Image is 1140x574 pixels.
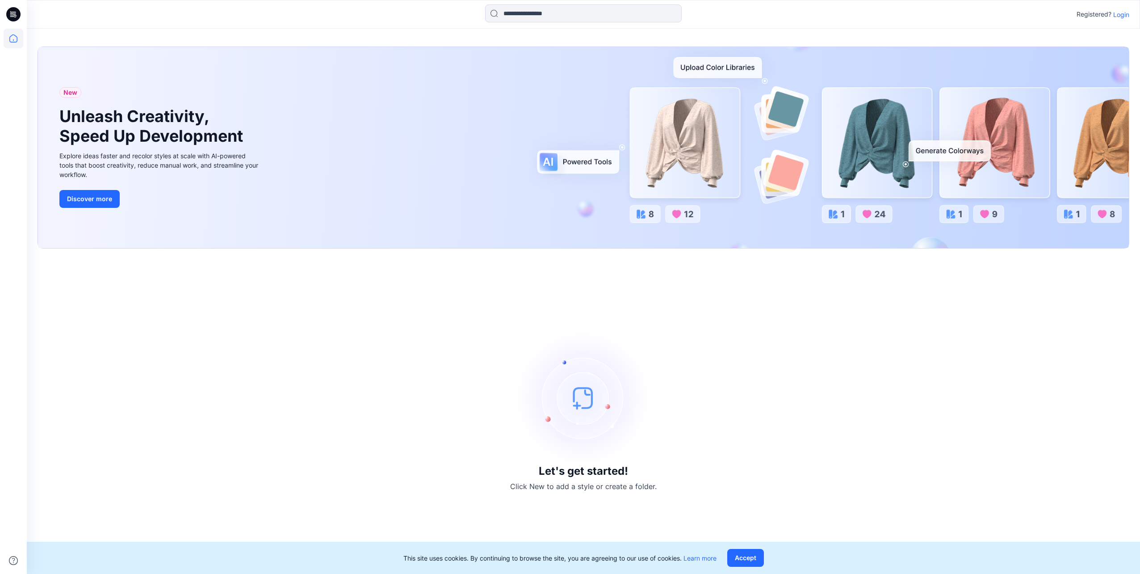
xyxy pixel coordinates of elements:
p: Registered? [1077,9,1111,20]
div: Explore ideas faster and recolor styles at scale with AI-powered tools that boost creativity, red... [59,151,260,179]
button: Discover more [59,190,120,208]
a: Discover more [59,190,260,208]
p: Click New to add a style or create a folder. [510,481,657,492]
span: New [63,87,77,98]
h1: Unleash Creativity, Speed Up Development [59,107,247,145]
a: Learn more [683,554,717,562]
button: Accept [727,549,764,567]
p: This site uses cookies. By continuing to browse the site, you are agreeing to our use of cookies. [403,553,717,563]
img: empty-state-image.svg [516,331,650,465]
h3: Let's get started! [539,465,628,477]
p: Login [1113,10,1129,19]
